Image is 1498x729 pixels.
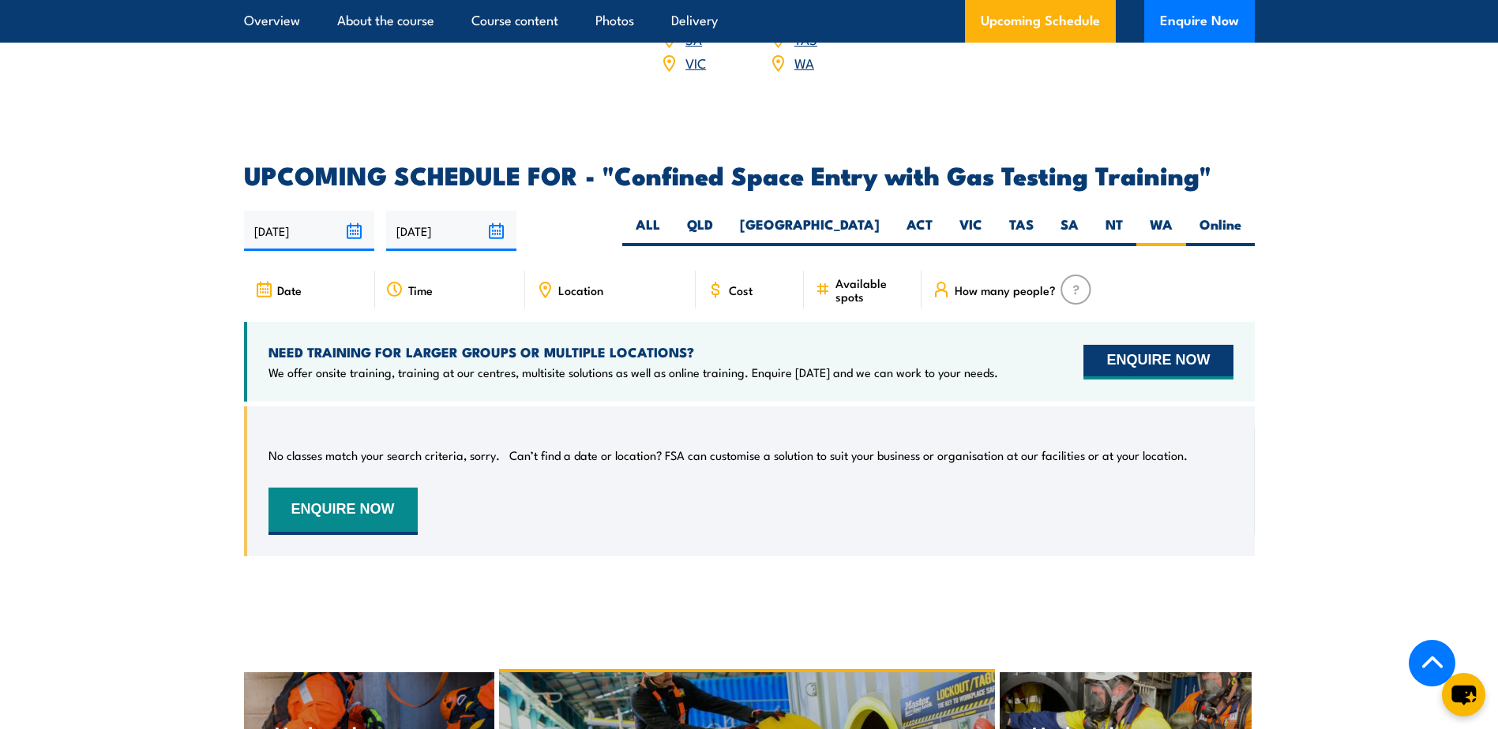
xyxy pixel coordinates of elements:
span: Cost [729,283,753,297]
label: WA [1136,215,1186,246]
button: ENQUIRE NOW [1083,345,1233,379]
label: Online [1186,215,1255,246]
label: QLD [674,215,726,246]
label: SA [1047,215,1092,246]
p: We offer onsite training, training at our centres, multisite solutions as well as online training... [268,364,998,380]
label: VIC [946,215,996,246]
p: Can’t find a date or location? FSA can customise a solution to suit your business or organisation... [509,447,1188,463]
a: WA [794,53,814,72]
label: ACT [893,215,946,246]
button: chat-button [1442,673,1485,716]
span: Location [558,283,603,297]
span: Time [408,283,433,297]
h4: NEED TRAINING FOR LARGER GROUPS OR MULTIPLE LOCATIONS? [268,343,998,361]
input: To date [386,211,516,251]
label: TAS [996,215,1047,246]
label: [GEOGRAPHIC_DATA] [726,215,893,246]
label: NT [1092,215,1136,246]
p: No classes match your search criteria, sorry. [268,447,500,463]
label: ALL [622,215,674,246]
span: How many people? [955,283,1056,297]
input: From date [244,211,374,251]
button: ENQUIRE NOW [268,488,418,535]
span: Available spots [835,276,910,303]
a: VIC [685,53,706,72]
span: Date [277,283,302,297]
h2: UPCOMING SCHEDULE FOR - "Confined Space Entry with Gas Testing Training" [244,163,1255,185]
